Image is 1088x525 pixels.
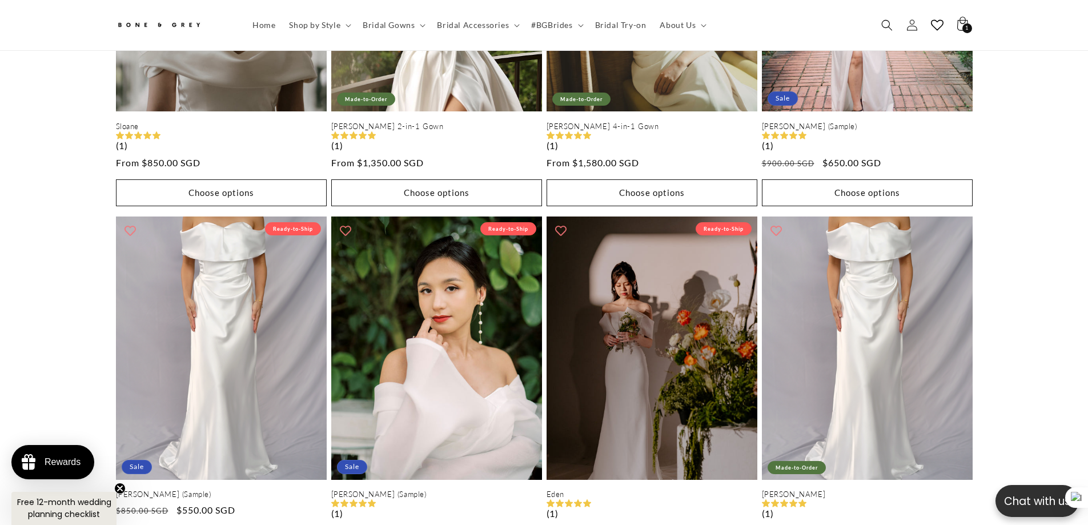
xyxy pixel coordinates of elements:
a: [PERSON_NAME] [762,490,973,499]
a: Home [246,13,282,37]
img: Bone and Grey Bridal [116,16,202,35]
button: Choose options [116,179,327,206]
button: Add to wishlist [765,219,788,242]
span: Home [252,20,275,30]
span: 1 [965,23,969,33]
span: Free 12-month wedding planning checklist [17,496,111,520]
a: Sloane [116,122,327,131]
summary: Bridal Gowns [356,13,430,37]
button: Choose options [331,179,542,206]
span: Bridal Try-on [595,20,647,30]
button: Add to wishlist [334,219,357,242]
summary: Search [874,13,900,38]
summary: About Us [653,13,711,37]
span: About Us [660,20,696,30]
summary: #BGBrides [524,13,588,37]
span: Bridal Accessories [437,20,509,30]
summary: Shop by Style [282,13,356,37]
span: #BGBrides [531,20,572,30]
span: Shop by Style [289,20,340,30]
button: Add to wishlist [549,219,572,242]
summary: Bridal Accessories [430,13,524,37]
button: Open chatbox [995,485,1079,517]
a: [PERSON_NAME] (Sample) [762,122,973,131]
a: [PERSON_NAME] 2-in-1 Gown [331,122,542,131]
a: [PERSON_NAME] (Sample) [331,490,542,499]
a: Bridal Try-on [588,13,653,37]
div: Free 12-month wedding planning checklistClose teaser [11,492,117,525]
p: Chat with us [995,493,1079,510]
button: Choose options [762,179,973,206]
div: Rewards [45,457,81,467]
a: Bone and Grey Bridal [111,11,234,39]
a: Eden [547,490,757,499]
button: Choose options [547,179,757,206]
button: Close teaser [114,483,126,494]
a: [PERSON_NAME] (Sample) [116,490,327,499]
button: Add to wishlist [119,219,142,242]
a: [PERSON_NAME] 4-in-1 Gown [547,122,757,131]
span: Bridal Gowns [363,20,415,30]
